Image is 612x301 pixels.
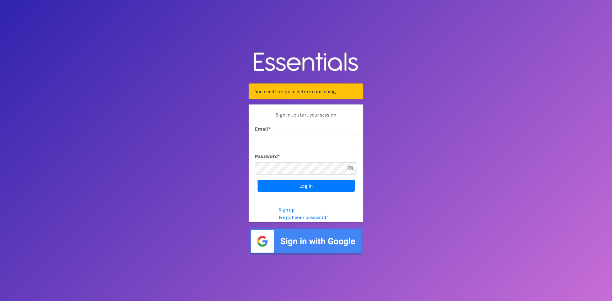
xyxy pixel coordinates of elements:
[249,46,363,79] img: Human Essentials
[249,227,363,255] img: Sign in with Google
[279,214,328,220] a: Forgot your password?
[278,153,280,159] abbr: required
[268,125,270,132] abbr: required
[255,152,280,160] label: Password
[249,83,363,99] div: You need to sign in before continuing.
[258,180,355,192] input: Log in
[255,125,270,133] label: Email
[255,111,357,125] p: Sign in to start your session
[279,206,295,213] a: Sign up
